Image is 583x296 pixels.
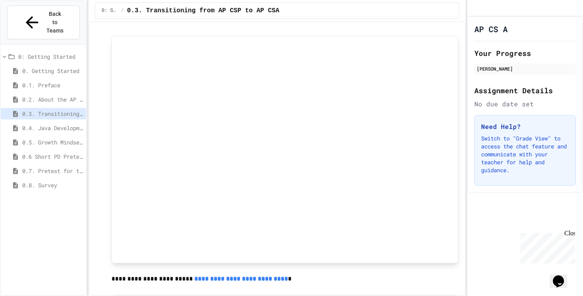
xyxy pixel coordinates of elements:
[7,6,80,39] button: Back to Teams
[22,124,83,132] span: 0.4. Java Development Environments
[127,6,279,15] span: 0.3. Transitioning from AP CSP to AP CSA
[46,10,65,35] span: Back to Teams
[22,167,83,175] span: 0.7. Pretest for the AP CSA Exam
[481,122,569,131] h3: Need Help?
[481,135,569,174] p: Switch to "Grade View" to access the chat feature and communicate with your teacher for help and ...
[474,85,576,96] h2: Assignment Details
[22,67,83,75] span: 0. Getting Started
[550,264,575,288] iframe: chat widget
[22,110,83,118] span: 0.3. Transitioning from AP CSP to AP CSA
[517,230,575,263] iframe: chat widget
[18,52,83,61] span: 0: Getting Started
[22,181,83,189] span: 0.8. Survey
[474,48,576,59] h2: Your Progress
[22,81,83,89] span: 0.1. Preface
[102,8,118,14] span: 0: Getting Started
[121,8,124,14] span: /
[474,99,576,109] div: No due date set
[22,95,83,104] span: 0.2. About the AP CSA Exam
[3,3,55,50] div: Chat with us now!Close
[22,138,83,146] span: 0.5. Growth Mindset and Pair Programming
[22,152,83,161] span: 0.6 Short PD Pretest
[477,65,573,72] div: [PERSON_NAME]
[474,23,508,35] h1: AP CS A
